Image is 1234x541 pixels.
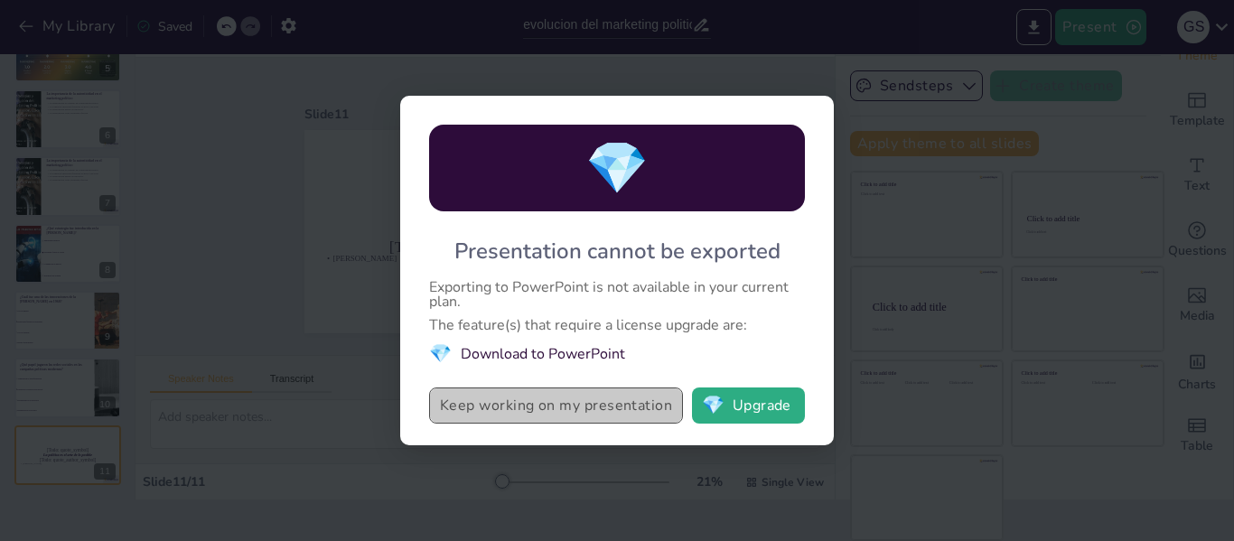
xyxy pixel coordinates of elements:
[702,396,725,415] span: diamond
[429,387,683,424] button: Keep working on my presentation
[429,341,805,366] li: Download to PowerPoint
[429,318,805,332] div: The feature(s) that require a license upgrade are:
[429,280,805,309] div: Exporting to PowerPoint is not available in your current plan.
[429,341,452,366] span: diamond
[585,134,649,203] span: diamond
[454,237,781,266] div: Presentation cannot be exported
[692,387,805,424] button: diamondUpgrade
